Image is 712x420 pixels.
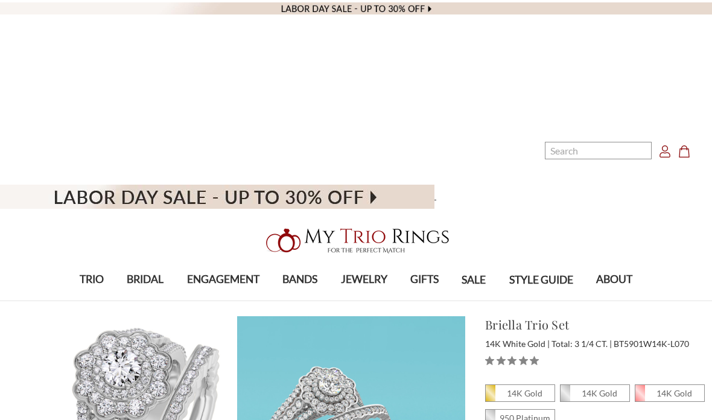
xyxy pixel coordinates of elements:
span: JEWELRY [341,272,387,287]
input: Search [545,142,652,159]
span: 14K Yellow Gold [486,385,555,401]
button: submenu toggle [217,299,229,301]
em: 14K Gold [507,388,542,398]
img: My Trio Rings [259,221,453,260]
span: 14K White Gold [485,339,550,349]
span: GIFTS [410,272,439,287]
span: TRIO [80,272,104,287]
a: JEWELRY [329,260,398,299]
button: submenu toggle [294,299,306,301]
a: BANDS [271,260,329,299]
span: BANDS [282,272,317,287]
button: submenu toggle [86,299,98,301]
span: Total: 3 1/4 CT. [551,339,612,349]
button: submenu toggle [358,299,370,301]
button: submenu toggle [418,299,430,301]
em: 14K Gold [582,388,617,398]
a: My Trio Rings [206,221,506,260]
span: SALE [462,272,486,288]
a: SALE [450,261,497,300]
span: ENGAGEMENT [187,272,259,287]
a: ENGAGEMENT [176,260,271,299]
a: BRIDAL [115,260,175,299]
em: 14K Gold [656,388,692,398]
span: STYLE GUIDE [509,272,573,288]
span: 14K Rose Gold [635,385,704,401]
a: GIFTS [399,260,450,299]
a: Account [659,143,671,157]
a: TRIO [68,260,115,299]
svg: cart.cart_preview [678,145,690,157]
a: Cart with 0 items [678,143,698,157]
h1: Briella Trio Set [485,316,705,334]
span: 14K White Gold [561,385,629,401]
span: BT5901W14K-L070 [614,339,689,349]
svg: Account [659,145,671,157]
a: STYLE GUIDE [497,261,584,300]
button: submenu toggle [139,299,151,301]
span: BRIDAL [127,272,164,287]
